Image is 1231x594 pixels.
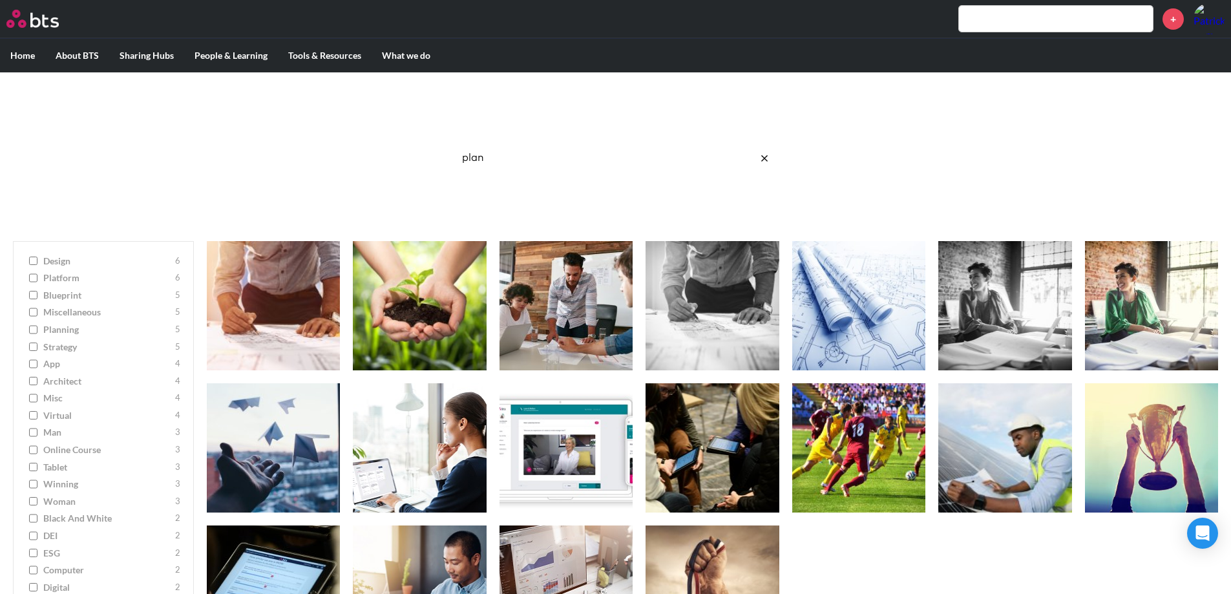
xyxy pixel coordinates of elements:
[175,478,180,491] span: 3
[43,255,172,268] span: design
[175,323,180,336] span: 5
[175,271,180,284] span: 6
[43,426,172,439] span: man
[175,547,180,560] span: 2
[43,461,172,474] span: tablet
[454,141,777,175] input: Search here…
[29,583,37,592] input: digital 2
[441,85,790,114] h1: Image Gallery
[29,343,37,352] input: strategy 5
[29,291,37,300] input: blueprint 5
[175,443,180,456] span: 3
[43,271,172,284] span: platform
[175,426,180,439] span: 3
[29,411,37,420] input: virtual 4
[1194,3,1225,34] a: Profile
[43,323,172,336] span: planning
[43,529,172,542] span: DEI
[43,512,172,525] span: Black and White
[29,377,37,386] input: architect 4
[43,478,172,491] span: winning
[184,39,278,72] label: People & Learning
[6,10,83,28] a: Go home
[278,39,372,72] label: Tools & Resources
[175,357,180,370] span: 4
[43,495,172,508] span: woman
[29,428,37,437] input: man 3
[175,564,180,577] span: 2
[175,341,180,354] span: 5
[29,325,37,334] input: planning 5
[175,512,180,525] span: 2
[29,273,37,282] input: platform 6
[175,409,180,422] span: 4
[43,341,172,354] span: strategy
[43,564,172,577] span: computer
[29,257,37,266] input: design 6
[45,39,109,72] label: About BTS
[29,394,37,403] input: misc 4
[43,289,172,302] span: blueprint
[43,581,172,594] span: digital
[29,549,37,558] input: ESG 2
[175,392,180,405] span: 4
[175,529,180,542] span: 2
[43,392,172,405] span: misc
[29,308,37,317] input: miscellaneous 5
[43,357,172,370] span: app
[441,114,790,128] p: Best reusable photos in one place
[1187,518,1218,549] div: Open Intercom Messenger
[43,375,172,388] span: architect
[109,39,184,72] label: Sharing Hubs
[29,566,37,575] input: computer 2
[175,255,180,268] span: 6
[372,39,441,72] label: What we do
[43,409,172,422] span: virtual
[175,461,180,474] span: 3
[752,141,777,176] button: Clear the search query.
[29,463,37,472] input: tablet 3
[175,289,180,302] span: 5
[29,497,37,506] input: woman 3
[175,375,180,388] span: 4
[540,189,691,201] a: Ask a Question/Provide Feedback
[175,306,180,319] span: 5
[43,547,172,560] span: ESG
[175,495,180,508] span: 3
[175,581,180,594] span: 2
[1194,3,1225,34] img: Patrick Kammerer
[29,514,37,523] input: Black and White 2
[6,10,59,28] img: BTS Logo
[29,445,37,454] input: online course 3
[29,531,37,540] input: DEI 2
[29,359,37,368] input: app 4
[1163,8,1184,30] a: +
[43,306,172,319] span: miscellaneous
[29,480,37,489] input: winning 3
[43,443,172,456] span: online course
